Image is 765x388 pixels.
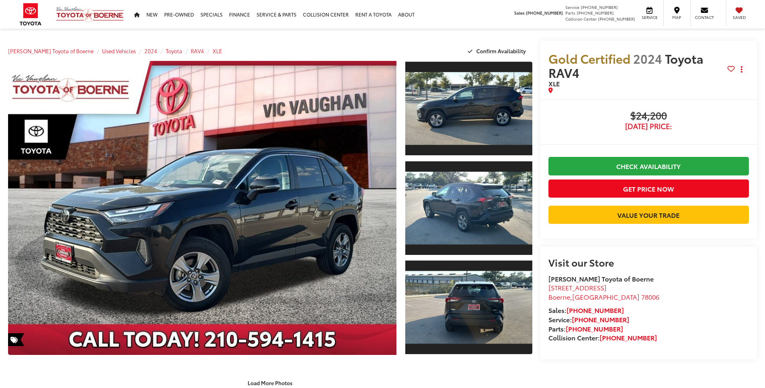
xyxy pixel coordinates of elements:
[8,61,396,355] a: Expand Photo 0
[404,171,534,244] img: 2024 Toyota RAV4 XLE
[166,47,182,54] a: Toyota
[548,79,560,88] span: XLE
[102,47,136,54] a: Used Vehicles
[514,10,525,16] span: Sales
[191,47,204,54] a: RAV4
[730,15,748,20] span: Saved
[572,292,640,301] span: [GEOGRAPHIC_DATA]
[695,15,714,20] span: Contact
[566,324,623,333] a: [PHONE_NUMBER]
[548,315,629,324] strong: Service:
[463,44,532,58] button: Confirm Availability
[640,15,659,20] span: Service
[8,47,94,54] a: [PERSON_NAME] Toyota of Boerne
[567,305,624,315] a: [PHONE_NUMBER]
[548,305,624,315] strong: Sales:
[404,72,534,145] img: 2024 Toyota RAV4 XLE
[735,63,749,77] button: Actions
[405,161,532,256] a: Expand Photo 2
[548,206,749,224] a: Value Your Trade
[565,4,579,10] span: Service
[548,292,659,301] span: ,
[8,333,24,346] span: Special
[548,50,630,67] span: Gold Certified
[548,274,654,283] strong: [PERSON_NAME] Toyota of Boerne
[548,257,749,267] h2: Visit our Store
[548,283,607,292] span: [STREET_ADDRESS]
[572,315,629,324] a: [PHONE_NUMBER]
[548,110,749,122] span: $24,200
[56,6,124,23] img: Vic Vaughan Toyota of Boerne
[476,47,526,54] span: Confirm Availability
[548,324,623,333] strong: Parts:
[633,50,662,67] span: 2024
[581,4,618,10] span: [PHONE_NUMBER]
[526,10,563,16] span: [PHONE_NUMBER]
[4,59,400,357] img: 2024 Toyota RAV4 XLE
[548,122,749,130] span: [DATE] Price:
[548,333,657,342] strong: Collision Center:
[641,292,659,301] span: 78006
[213,47,222,54] a: XLE
[548,292,570,301] span: Boerne
[565,10,575,16] span: Parts
[565,16,597,22] span: Collision Center
[598,16,635,22] span: [PHONE_NUMBER]
[404,271,534,344] img: 2024 Toyota RAV4 XLE
[548,50,703,81] span: Toyota RAV4
[405,260,532,355] a: Expand Photo 3
[405,61,532,156] a: Expand Photo 1
[144,47,157,54] a: 2024
[741,66,742,73] span: dropdown dots
[548,283,659,301] a: [STREET_ADDRESS] Boerne,[GEOGRAPHIC_DATA] 78006
[548,157,749,175] a: Check Availability
[548,179,749,198] button: Get Price Now
[668,15,686,20] span: Map
[600,333,657,342] a: [PHONE_NUMBER]
[577,10,614,16] span: [PHONE_NUMBER]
